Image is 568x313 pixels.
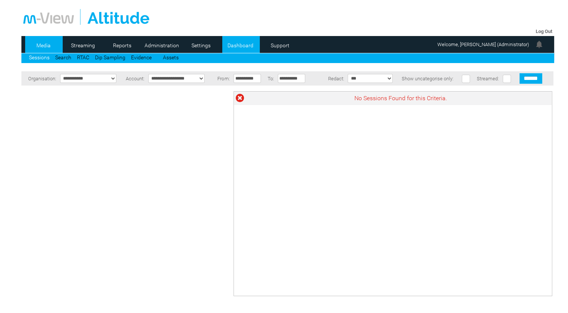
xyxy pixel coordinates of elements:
[21,71,58,86] td: Organisation:
[104,40,140,51] a: Reports
[477,76,499,81] span: Streamed:
[183,40,219,51] a: Settings
[222,40,259,51] a: Dashboard
[215,71,232,86] td: From:
[25,40,62,51] a: Media
[437,42,529,47] span: Welcome, [PERSON_NAME] (Administrator)
[131,54,152,60] a: Evidence
[262,40,298,51] a: Support
[535,40,544,49] img: bell24.png
[354,95,447,102] span: No Sessions Found for this Criteria.
[265,71,276,86] td: To:
[65,40,101,51] a: Streaming
[143,40,180,51] a: Administration
[77,54,89,60] a: RTAC
[309,71,346,86] td: Redact:
[122,71,146,86] td: Account:
[95,54,125,60] a: Dip Sampling
[536,29,552,34] a: Log Out
[402,76,453,81] span: Show uncategorise only:
[55,54,71,60] a: Search
[163,54,179,60] a: Assets
[29,54,50,60] a: Sessions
